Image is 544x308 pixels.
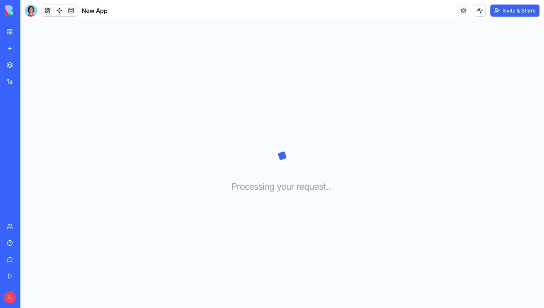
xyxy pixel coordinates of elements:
h3: Processing your request [232,181,333,193]
span: New App [82,6,108,15]
span: . [329,181,331,193]
span: D [4,291,16,303]
span: . [326,181,329,193]
img: logo [5,5,52,16]
button: Invite & Share [490,5,539,17]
